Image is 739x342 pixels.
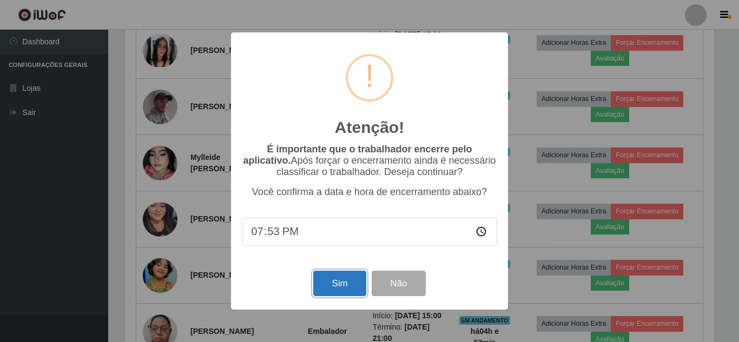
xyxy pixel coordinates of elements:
button: Sim [313,271,366,296]
h2: Atenção! [335,118,404,137]
button: Não [372,271,425,296]
b: É importante que o trabalhador encerre pelo aplicativo. [243,144,472,166]
p: Após forçar o encerramento ainda é necessário classificar o trabalhador. Deseja continuar? [242,144,497,178]
p: Você confirma a data e hora de encerramento abaixo? [242,186,497,198]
